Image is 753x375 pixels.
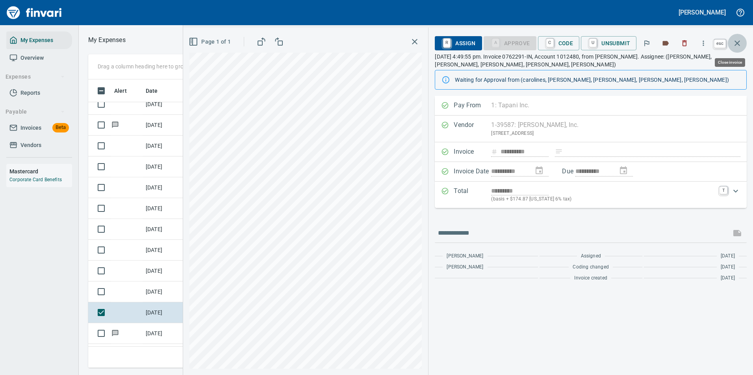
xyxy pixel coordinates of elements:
[114,86,127,96] span: Alert
[538,36,580,50] button: CCode
[143,177,182,198] td: [DATE]
[88,35,126,45] nav: breadcrumb
[182,177,253,198] td: [DATE] Invoice 0002499482 from Central Welding Supply Co., Inc (1-23924)
[581,252,601,260] span: Assigned
[190,37,231,47] span: Page 1 of 1
[182,344,253,365] td: [DATE] Invoice 19 - 358011 from Commercial Tire Inc. (1-39436)
[2,70,68,84] button: Expenses
[721,252,735,260] span: [DATE]
[9,177,62,182] a: Corporate Card Benefits
[98,63,213,70] p: Drag a column heading here to group the table
[6,136,72,154] a: Vendors
[52,123,69,132] span: Beta
[638,35,655,52] button: Flag
[447,263,483,271] span: [PERSON_NAME]
[182,261,253,281] td: [DATE] Invoice 11007060 from Cessco Inc (1-10167)
[143,344,182,365] td: [DATE]
[714,39,726,48] a: esc
[143,136,182,156] td: [DATE]
[491,195,715,203] p: (basis + $174.87 [US_STATE] 6% tax)
[9,167,72,176] h6: Mastercard
[182,94,253,115] td: 96485.5040112
[88,35,126,45] p: My Expenses
[143,323,182,344] td: [DATE]
[187,35,234,49] button: Page 1 of 1
[441,37,475,50] span: Assign
[182,136,253,156] td: 97183.FABGAS
[182,323,253,344] td: [DATE] Invoice Tapani-22-03 7 from Columbia West Engineering Inc (1-10225)
[587,37,630,50] span: Unsubmit
[721,274,735,282] span: [DATE]
[589,39,597,47] a: U
[182,198,253,219] td: 97181.FAB
[20,140,41,150] span: Vendors
[6,72,65,82] span: Expenses
[6,107,65,117] span: Payable
[721,263,735,271] span: [DATE]
[5,3,64,22] img: Finvari
[574,274,607,282] span: Invoice created
[182,240,253,261] td: 97181.FAB
[728,224,747,243] span: This records your message into the invoice and notifies anyone mentioned
[443,39,451,47] a: R
[146,86,168,96] span: Date
[447,252,483,260] span: [PERSON_NAME]
[546,39,554,47] a: C
[20,35,53,45] span: My Expenses
[114,86,137,96] span: Alert
[182,156,253,177] td: 97181.FAB
[435,182,747,208] div: Expand
[143,94,182,115] td: [DATE]
[143,198,182,219] td: [DATE]
[143,281,182,302] td: [DATE]
[720,186,727,194] a: T
[435,53,747,68] p: [DATE] 4:49:55 pm. Invoice 0762291-IN, Account 1012480, from [PERSON_NAME]. Assignee: ([PERSON_NA...
[484,39,536,46] div: Coding Required
[146,86,158,96] span: Date
[143,261,182,281] td: [DATE]
[454,186,491,203] p: Total
[6,84,72,102] a: Reports
[20,123,41,133] span: Invoices
[111,331,119,336] span: Has messages
[182,219,253,240] td: 96935.7100
[143,219,182,240] td: [DATE]
[677,6,728,18] button: [PERSON_NAME]
[143,240,182,261] td: [DATE]
[143,302,182,323] td: [DATE]
[6,31,72,49] a: My Expenses
[544,37,573,50] span: Code
[679,8,726,17] h5: [PERSON_NAME]
[581,36,636,50] button: UUnsubmit
[182,302,253,323] td: [DATE] Invoice 0762291-IN from [PERSON_NAME], Inc. (1-39587)
[182,281,253,302] td: [DATE] Invoice 11007063 from Cessco Inc (1-10167)
[6,49,72,67] a: Overview
[435,36,482,50] button: RAssign
[111,122,119,127] span: Has messages
[182,115,253,136] td: 96307.5220063
[20,53,44,63] span: Overview
[20,88,40,98] span: Reports
[657,35,674,52] button: Labels
[573,263,608,271] span: Coding changed
[455,73,740,87] div: Waiting for Approval from (carolines, [PERSON_NAME], [PERSON_NAME], [PERSON_NAME], [PERSON_NAME])
[143,156,182,177] td: [DATE]
[143,115,182,136] td: [DATE]
[2,105,68,119] button: Payable
[6,119,72,137] a: InvoicesBeta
